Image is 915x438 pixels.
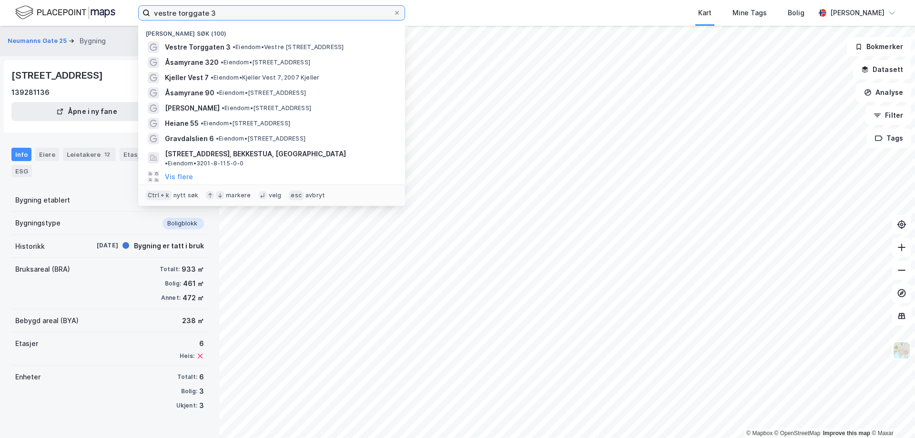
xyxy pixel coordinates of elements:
span: Eiendom • Kjeller Vest 7, 2007 Kjeller [211,74,319,81]
span: Kjeller Vest 7 [165,72,209,83]
img: logo.f888ab2527a4732fd821a326f86c7f29.svg [15,4,115,21]
button: Vis flere [165,171,193,183]
div: Bygningstype [15,217,61,229]
span: Eiendom • [STREET_ADDRESS] [201,120,290,127]
div: Bebygd areal (BYA) [15,315,79,326]
div: 139281136 [11,87,50,98]
span: • [233,43,235,51]
div: 6 [199,371,204,383]
div: Etasjer [15,338,38,349]
span: Eiendom • 3201-8-115-0-0 [165,160,244,167]
div: Totalt: [160,265,180,273]
button: Bokmerker [847,37,911,56]
div: Bygning er tatt i bruk [134,240,204,252]
div: nytt søk [173,192,199,199]
span: Eiendom • [STREET_ADDRESS] [216,89,306,97]
span: Vestre Torggaten 3 [165,41,231,53]
span: • [216,89,219,96]
div: Kart [698,7,712,19]
span: Eiendom • [STREET_ADDRESS] [222,104,311,112]
div: Kontrollprogram for chat [867,392,915,438]
span: • [222,104,224,112]
div: Bolig: [181,387,197,395]
div: 933 ㎡ [182,264,204,275]
div: Heis: [180,352,194,360]
span: [STREET_ADDRESS], BEKKESTUA, [GEOGRAPHIC_DATA] [165,148,346,160]
span: Åsamyrane 320 [165,57,219,68]
span: [PERSON_NAME] [165,102,220,114]
span: • [221,59,224,66]
div: Mine Tags [732,7,767,19]
div: avbryt [305,192,325,199]
div: Bolig: [165,280,181,287]
div: [PERSON_NAME] [830,7,884,19]
span: Eiendom • Vestre [STREET_ADDRESS] [233,43,344,51]
div: [DATE] [80,241,118,250]
div: Info [11,148,31,161]
div: Totalt: [177,373,197,381]
div: Enheter [15,371,41,383]
span: • [201,120,203,127]
div: Eiere [35,148,59,161]
div: Annet: [161,294,181,302]
span: Heiane 55 [165,118,199,129]
input: Søk på adresse, matrikkel, gårdeiere, leietakere eller personer [150,6,393,20]
div: esc [289,191,304,200]
a: OpenStreetMap [774,430,821,437]
div: Historikk [15,241,45,252]
div: 3 [199,400,204,411]
div: velg [269,192,282,199]
span: Gravdalslien 6 [165,133,214,144]
div: Etasjer og enheter [123,150,182,159]
span: • [211,74,213,81]
div: Ctrl + k [146,191,172,200]
button: Tags [867,129,911,148]
span: Eiendom • [STREET_ADDRESS] [216,135,305,143]
div: 3 [199,386,204,397]
span: Eiendom • [STREET_ADDRESS] [221,59,310,66]
div: [PERSON_NAME] søk (100) [138,22,405,40]
button: Åpne i ny fane [11,102,162,121]
div: [STREET_ADDRESS] [11,68,105,83]
div: 12 [102,150,112,159]
div: Ukjent: [176,402,197,409]
a: Improve this map [823,430,870,437]
img: Z [893,341,911,359]
button: Filter [865,106,911,125]
span: • [216,135,219,142]
div: Bolig [788,7,804,19]
div: 461 ㎡ [183,278,204,289]
button: Datasett [853,60,911,79]
div: ESG [11,165,32,177]
button: Neumanns Gate 25 [8,36,69,46]
span: Åsamyrane 90 [165,87,214,99]
div: Bygning [80,35,106,47]
button: Analyse [856,83,911,102]
iframe: Chat Widget [867,392,915,438]
div: 6 [180,338,204,349]
div: 472 ㎡ [183,292,204,304]
span: • [165,160,168,167]
div: Bygning etablert [15,194,70,206]
div: markere [226,192,251,199]
div: 238 ㎡ [182,315,204,326]
a: Mapbox [746,430,773,437]
div: Leietakere [63,148,116,161]
div: Bruksareal (BRA) [15,264,70,275]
